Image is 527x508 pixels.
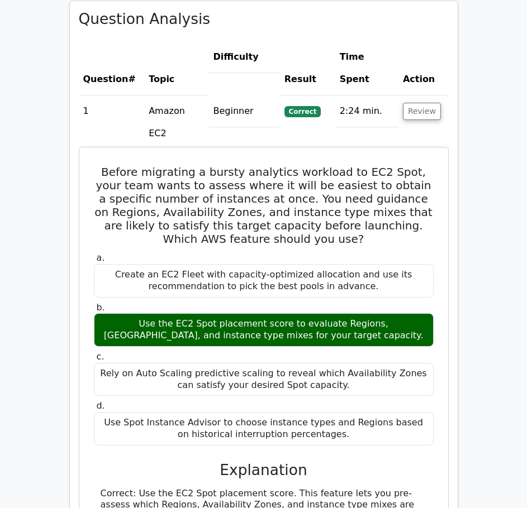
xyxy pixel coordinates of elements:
[209,95,280,127] td: Beginner
[97,302,105,313] span: b.
[83,74,129,84] span: Question
[335,95,398,127] td: 2:24 min.
[144,41,208,95] th: Topic
[209,41,280,73] th: Difficulty
[144,95,208,150] td: Amazon EC2
[284,106,321,117] span: Correct
[101,461,427,479] h3: Explanation
[97,400,105,411] span: d.
[335,41,398,95] th: Time Spent
[94,363,434,396] div: Rely on Auto Scaling predictive scaling to reveal which Availability Zones can satisfy your desir...
[79,10,449,28] h3: Question Analysis
[97,351,105,362] span: c.
[280,41,335,95] th: Result
[79,41,145,95] th: #
[398,41,449,95] th: Action
[94,313,434,347] div: Use the EC2 Spot placement score to evaluate Regions, [GEOGRAPHIC_DATA], and instance type mixes ...
[93,165,435,246] h5: Before migrating a bursty analytics workload to EC2 Spot, your team wants to assess where it will...
[403,103,441,120] button: Review
[94,264,434,298] div: Create an EC2 Fleet with capacity-optimized allocation and use its recommendation to pick the bes...
[79,95,145,150] td: 1
[94,412,434,445] div: Use Spot Instance Advisor to choose instance types and Regions based on historical interruption p...
[97,252,105,263] span: a.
